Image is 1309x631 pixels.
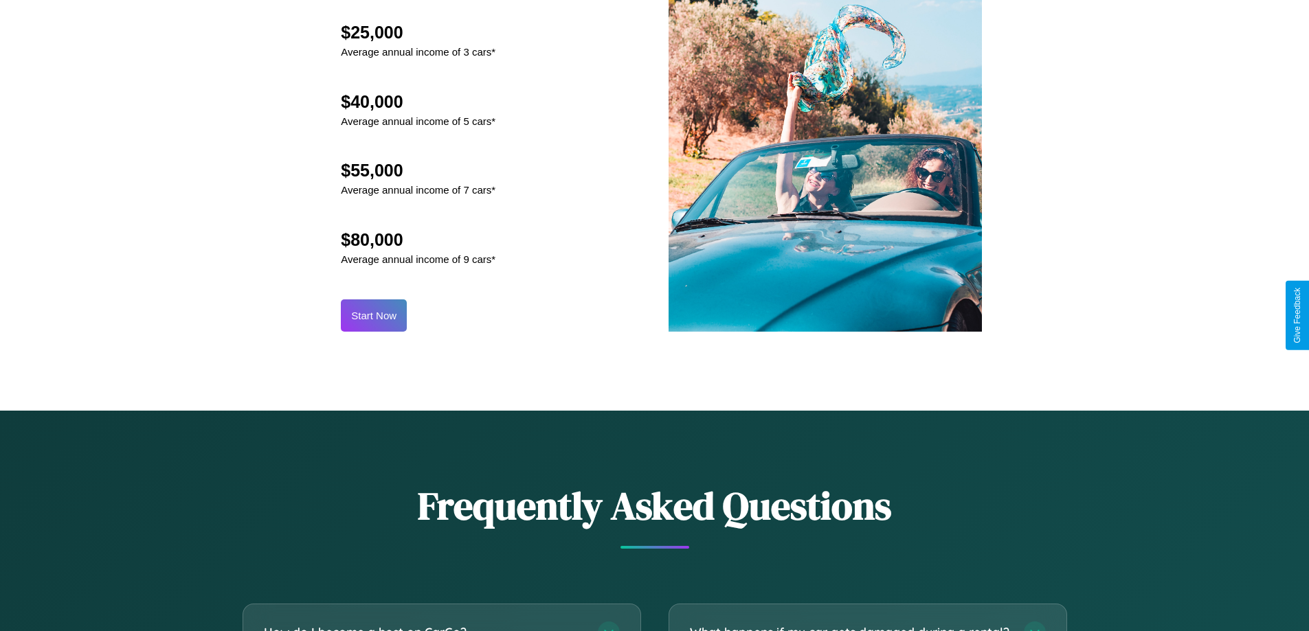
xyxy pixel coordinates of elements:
[341,92,495,112] h2: $40,000
[341,299,407,332] button: Start Now
[341,161,495,181] h2: $55,000
[341,112,495,130] p: Average annual income of 5 cars*
[243,479,1067,532] h2: Frequently Asked Questions
[341,230,495,250] h2: $80,000
[341,23,495,43] h2: $25,000
[341,43,495,61] p: Average annual income of 3 cars*
[1293,288,1302,343] div: Give Feedback
[341,181,495,199] p: Average annual income of 7 cars*
[341,250,495,268] p: Average annual income of 9 cars*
